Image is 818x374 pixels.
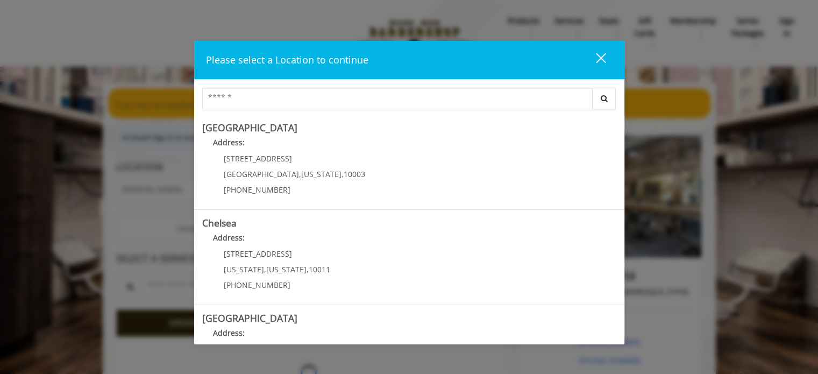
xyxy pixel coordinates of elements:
div: close dialog [584,52,605,68]
span: [PHONE_NUMBER] [224,280,290,290]
span: [US_STATE] [266,264,307,274]
span: [STREET_ADDRESS] [224,249,292,259]
span: Please select a Location to continue [206,53,368,66]
b: Chelsea [202,216,237,229]
b: [GEOGRAPHIC_DATA] [202,312,297,324]
span: [STREET_ADDRESS] [224,153,292,164]
span: [GEOGRAPHIC_DATA] [224,169,299,179]
div: Center Select [202,88,616,115]
b: [GEOGRAPHIC_DATA] [202,121,297,134]
span: 10003 [344,169,365,179]
span: [US_STATE] [301,169,342,179]
b: Address: [213,328,245,338]
b: Address: [213,137,245,147]
button: close dialog [576,49,613,71]
b: Address: [213,232,245,243]
span: , [299,169,301,179]
span: , [342,169,344,179]
span: , [264,264,266,274]
input: Search Center [202,88,593,109]
span: , [307,264,309,274]
span: 10011 [309,264,330,274]
span: [PHONE_NUMBER] [224,185,290,195]
i: Search button [598,95,610,102]
span: [US_STATE] [224,264,264,274]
